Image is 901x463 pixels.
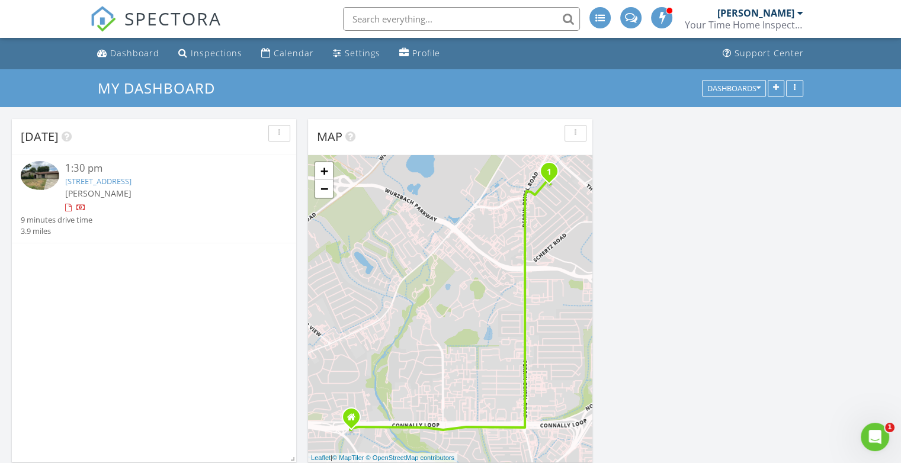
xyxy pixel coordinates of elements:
iframe: Intercom live chat [861,423,889,451]
a: [STREET_ADDRESS] [65,176,132,187]
div: 3.9 miles [21,226,92,237]
img: 9309810%2Fcover_photos%2FZpupcEkX4NPfcPmvXme5%2Fsmall.jpg [21,161,59,190]
div: Dashboards [707,84,761,92]
a: Dashboard [92,43,164,65]
a: Leaflet [311,454,331,461]
div: 1800 NE Loop 410 Ste. 216, San Antonio TX 78217 [351,417,358,424]
a: Settings [328,43,385,65]
a: Zoom in [315,162,333,180]
a: 1:30 pm [STREET_ADDRESS] [PERSON_NAME] 9 minutes drive time 3.9 miles [21,161,287,237]
span: 1 [885,423,894,432]
i: 1 [547,168,551,176]
a: My Dashboard [98,78,225,98]
div: Your Time Home Inspections [685,19,803,31]
div: Dashboard [110,47,159,59]
a: © OpenStreetMap contributors [366,454,454,461]
div: 1:30 pm [65,161,265,176]
div: Calendar [274,47,314,59]
a: Support Center [718,43,809,65]
span: Map [317,128,342,144]
button: Dashboards [702,80,766,97]
div: Inspections [191,47,242,59]
div: [PERSON_NAME] [717,7,794,19]
a: Profile [395,43,445,65]
div: 4310 Las Cruces St, San Antonio, TX 78233 [549,171,556,178]
div: | [308,453,457,463]
a: Zoom out [315,180,333,198]
span: [DATE] [21,128,59,144]
a: Calendar [256,43,319,65]
span: SPECTORA [124,6,222,31]
input: Search everything... [343,7,580,31]
div: 9 minutes drive time [21,214,92,226]
div: Support Center [735,47,804,59]
a: Inspections [174,43,247,65]
a: SPECTORA [90,16,222,41]
a: © MapTiler [332,454,364,461]
div: Profile [412,47,440,59]
span: [PERSON_NAME] [65,188,132,199]
img: The Best Home Inspection Software - Spectora [90,6,116,32]
div: Settings [345,47,380,59]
